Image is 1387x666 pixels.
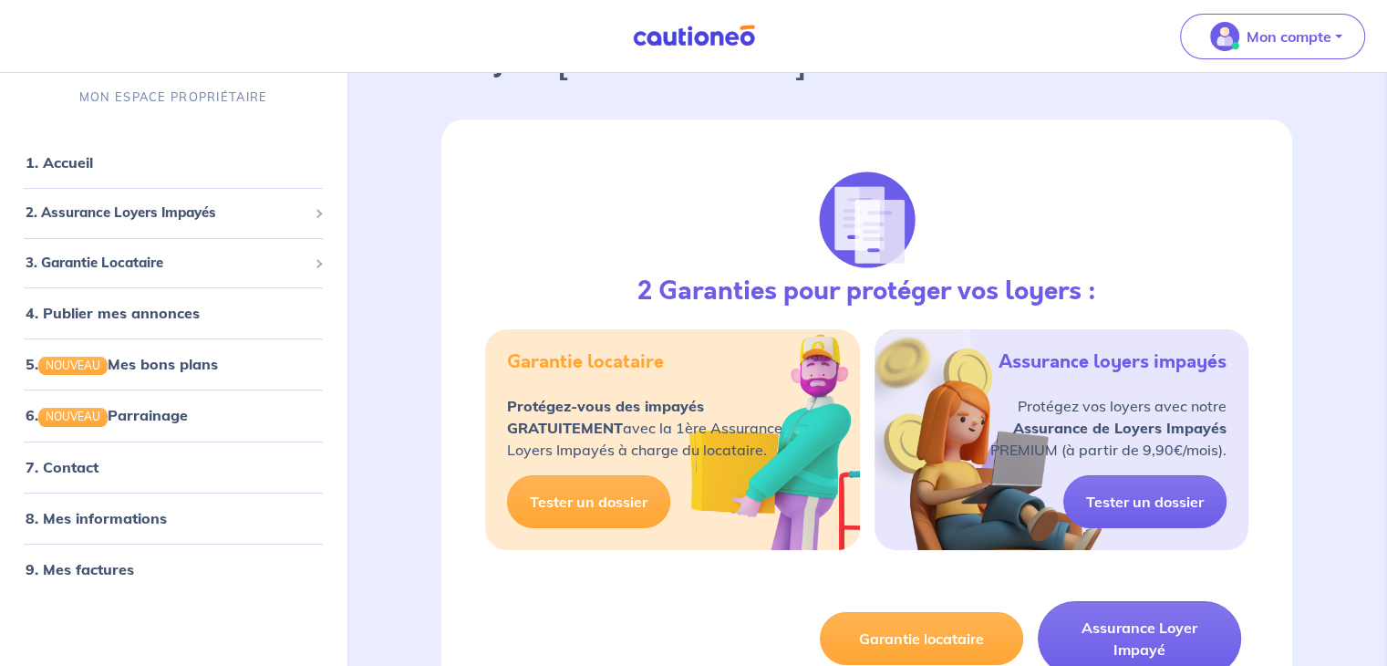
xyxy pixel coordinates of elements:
[637,276,1096,307] h3: 2 Garanties pour protéger vos loyers :
[507,397,704,437] strong: Protégez-vous des impayés GRATUITEMENT
[990,395,1227,461] p: Protégez vos loyers avec notre PREMIUM (à partir de 9,90€/mois).
[1210,22,1239,51] img: illu_account_valid_menu.svg
[7,397,339,433] div: 6.NOUVEAUParrainage
[1013,419,1227,437] strong: Assurance de Loyers Impayés
[999,351,1227,373] h5: Assurance loyers impayés
[7,144,339,181] div: 1. Accueil
[818,171,916,269] img: justif-loupe
[507,475,670,528] a: Tester un dossier
[626,25,762,47] img: Cautioneo
[7,295,339,331] div: 4. Publier mes annonces
[7,195,339,231] div: 2. Assurance Loyers Impayés
[1180,14,1365,59] button: illu_account_valid_menu.svgMon compte
[7,449,339,485] div: 7. Contact
[26,560,134,578] a: 9. Mes factures
[26,406,188,424] a: 6.NOUVEAUParrainage
[79,88,267,106] p: MON ESPACE PROPRIÉTAIRE
[26,253,307,274] span: 3. Garantie Locataire
[7,245,339,281] div: 3. Garantie Locataire
[26,304,200,322] a: 4. Publier mes annonces
[1247,26,1331,47] p: Mon compte
[26,458,98,476] a: 7. Contact
[1063,475,1227,528] a: Tester un dossier
[26,203,307,224] span: 2. Assurance Loyers Impayés
[820,612,1023,665] button: Garantie locataire
[26,355,218,373] a: 5.NOUVEAUMes bons plans
[26,509,167,527] a: 8. Mes informations
[7,346,339,382] div: 5.NOUVEAUMes bons plans
[7,500,339,536] div: 8. Mes informations
[7,551,339,588] div: 9. Mes factures
[26,153,93,172] a: 1. Accueil
[507,395,782,461] p: avec la 1ère Assurance Loyers Impayés à charge du locataire.
[507,351,664,373] h5: Garantie locataire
